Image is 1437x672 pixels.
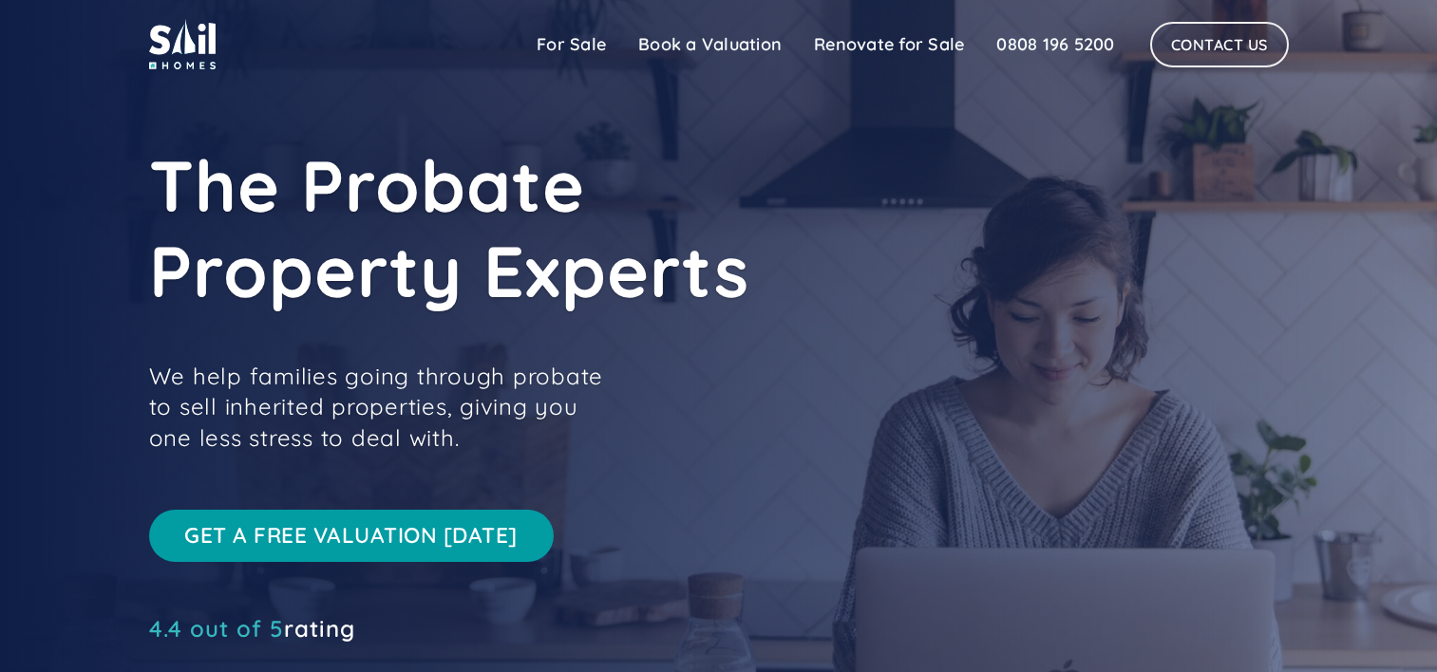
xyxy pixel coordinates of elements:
[149,510,554,562] a: Get a free valuation [DATE]
[798,26,980,64] a: Renovate for Sale
[149,614,284,643] span: 4.4 out of 5
[622,26,798,64] a: Book a Valuation
[149,619,355,638] div: rating
[149,619,355,638] a: 4.4 out of 5rating
[149,19,216,69] img: sail home logo
[149,361,624,453] p: We help families going through probate to sell inherited properties, giving you one less stress t...
[1150,22,1289,67] a: Contact Us
[149,647,434,670] iframe: Customer reviews powered by Trustpilot
[520,26,622,64] a: For Sale
[149,142,1004,313] h1: The Probate Property Experts
[980,26,1130,64] a: 0808 196 5200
